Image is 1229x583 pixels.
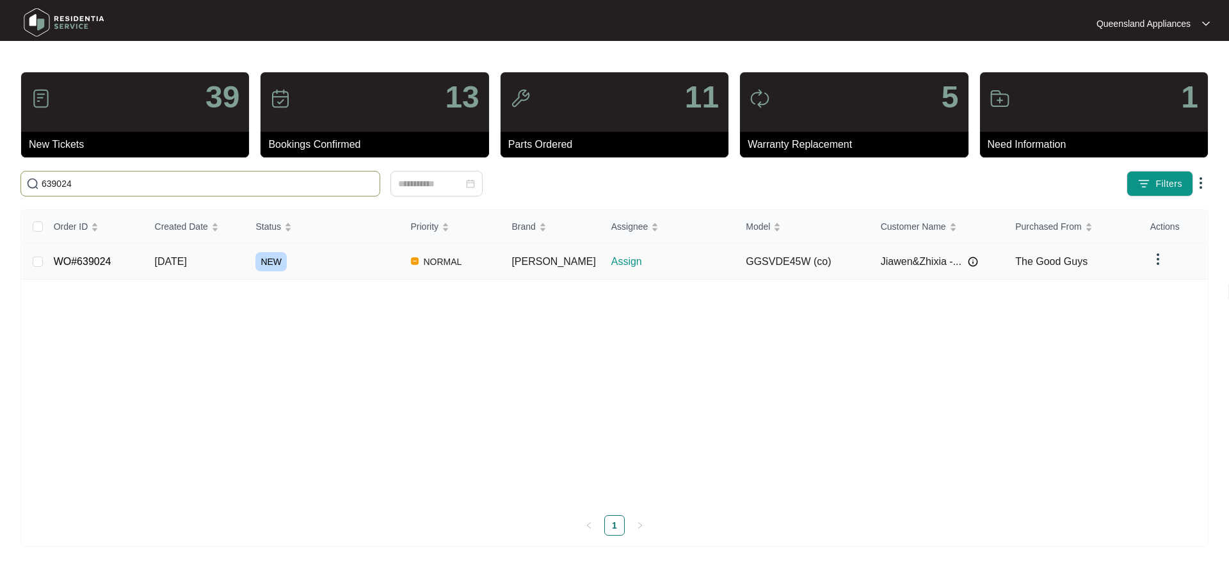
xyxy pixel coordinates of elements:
[748,137,968,152] p: Warranty Replacement
[585,522,593,529] span: left
[510,88,531,109] img: icon
[988,137,1208,152] p: Need Information
[1015,220,1081,234] span: Purchased From
[579,515,599,536] button: left
[419,254,467,269] span: NORMAL
[630,515,650,536] button: right
[1096,17,1191,30] p: Queensland Appliances
[42,177,374,191] input: Search by Order Id, Assignee Name, Customer Name, Brand and Model
[19,3,109,42] img: residentia service logo
[735,244,871,280] td: GGSVDE45W (co)
[29,137,249,152] p: New Tickets
[31,88,51,109] img: icon
[245,210,400,244] th: Status
[685,82,719,113] p: 11
[501,210,600,244] th: Brand
[1193,175,1209,191] img: dropdown arrow
[735,210,871,244] th: Model
[255,252,287,271] span: NEW
[26,177,39,190] img: search-icon
[750,88,770,109] img: icon
[579,515,599,536] li: Previous Page
[990,88,1010,109] img: icon
[255,220,281,234] span: Status
[511,256,596,267] span: [PERSON_NAME]
[54,220,88,234] span: Order ID
[881,220,946,234] span: Customer Name
[1015,256,1088,267] span: The Good Guys
[605,516,624,535] a: 1
[1181,82,1198,113] p: 1
[155,220,208,234] span: Created Date
[1140,210,1207,244] th: Actions
[445,82,479,113] p: 13
[155,256,187,267] span: [DATE]
[746,220,770,234] span: Model
[630,515,650,536] li: Next Page
[942,82,959,113] p: 5
[968,257,978,267] img: Info icon
[611,254,736,269] p: Assign
[411,220,439,234] span: Priority
[508,137,728,152] p: Parts Ordered
[636,522,644,529] span: right
[54,256,111,267] a: WO#639024
[871,210,1006,244] th: Customer Name
[611,220,648,234] span: Assignee
[145,210,246,244] th: Created Date
[511,220,535,234] span: Brand
[1155,177,1182,191] span: Filters
[1150,252,1166,267] img: dropdown arrow
[1202,20,1210,27] img: dropdown arrow
[268,137,488,152] p: Bookings Confirmed
[1127,171,1193,196] button: filter iconFilters
[401,210,502,244] th: Priority
[270,88,291,109] img: icon
[205,82,239,113] p: 39
[1137,177,1150,190] img: filter icon
[411,257,419,265] img: Vercel Logo
[1005,210,1140,244] th: Purchased From
[881,254,961,269] span: Jiawen&Zhixia -...
[604,515,625,536] li: 1
[44,210,145,244] th: Order ID
[601,210,736,244] th: Assignee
